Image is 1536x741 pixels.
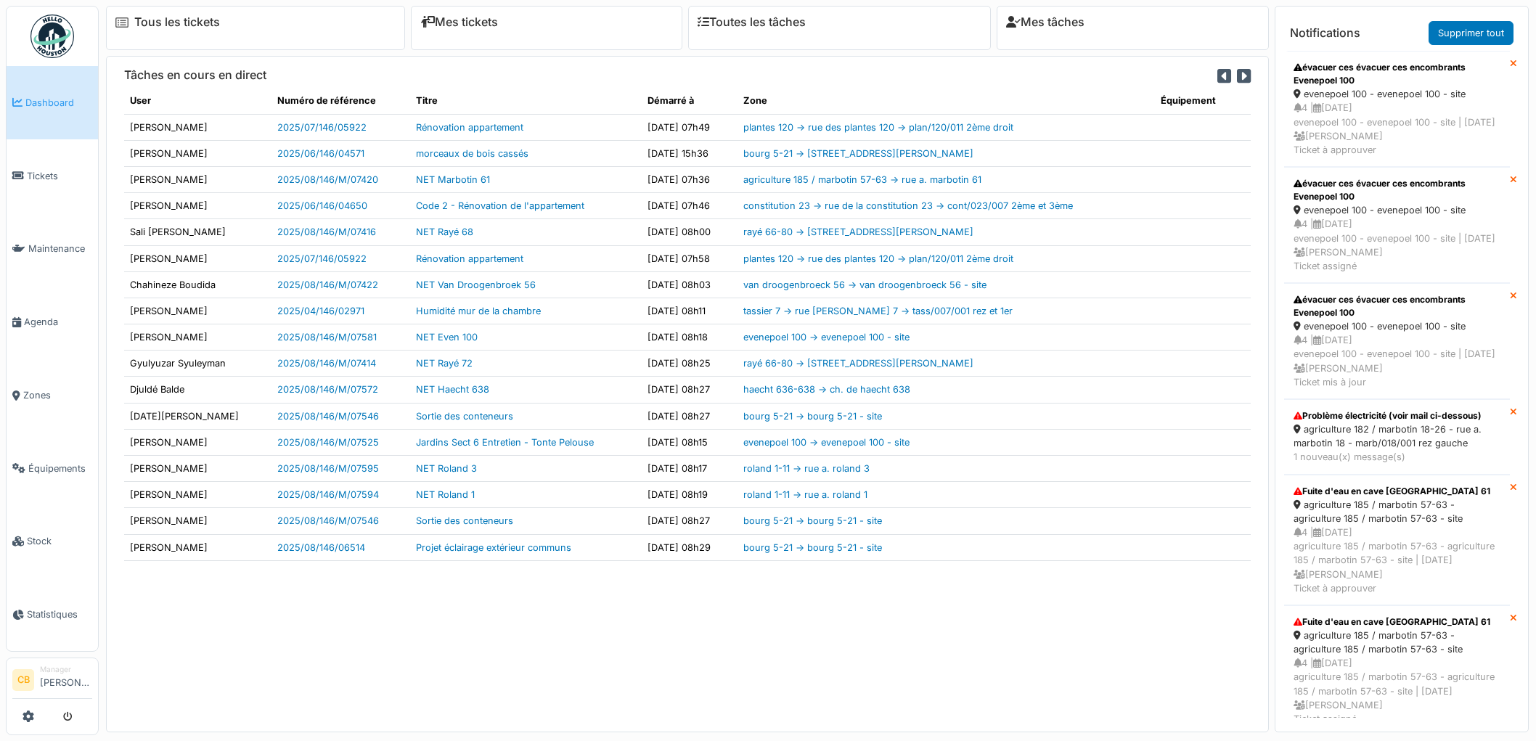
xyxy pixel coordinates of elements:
a: evenepoel 100 -> evenepoel 100 - site [743,437,910,448]
td: [PERSON_NAME] [124,140,271,166]
td: [PERSON_NAME] [124,534,271,560]
th: Titre [410,88,642,114]
a: Tickets [7,139,98,213]
span: Stock [27,534,92,548]
a: Maintenance [7,213,98,286]
a: 2025/08/146/M/07581 [277,332,377,343]
td: Gyulyuzar Syuleyman [124,351,271,377]
h6: Tâches en cours en direct [124,68,266,82]
div: evenepoel 100 - evenepoel 100 - site [1294,319,1500,333]
a: NET Roland 1 [416,489,475,500]
a: tassier 7 -> rue [PERSON_NAME] 7 -> tass/007/001 rez et 1er [743,306,1013,316]
a: agriculture 185 / marbotin 57-63 -> rue a. marbotin 61 [743,174,981,185]
li: [PERSON_NAME] [40,664,92,695]
a: 2025/08/146/M/07595 [277,463,379,474]
div: Problème électricité (voir mail ci-dessous) [1294,409,1500,422]
a: Mes tickets [420,15,498,29]
span: Agenda [24,315,92,329]
a: plantes 120 -> rue des plantes 120 -> plan/120/011 2ème droit [743,253,1013,264]
div: 4 | [DATE] evenepoel 100 - evenepoel 100 - site | [DATE] [PERSON_NAME] Ticket à approuver [1294,101,1500,157]
div: Fuite d'eau en cave [GEOGRAPHIC_DATA] 61 [1294,615,1500,629]
td: [DATE] 07h49 [642,114,738,140]
a: 2025/08/146/M/07525 [277,437,379,448]
td: Sali [PERSON_NAME] [124,219,271,245]
td: [PERSON_NAME] [124,429,271,455]
td: [DATE] 08h27 [642,377,738,403]
td: [DATE][PERSON_NAME] [124,403,271,429]
a: Agenda [7,285,98,359]
a: roland 1-11 -> rue a. roland 1 [743,489,867,500]
span: Dashboard [25,96,92,110]
td: [PERSON_NAME] [124,193,271,219]
div: 4 | [DATE] evenepoel 100 - evenepoel 100 - site | [DATE] [PERSON_NAME] Ticket mis à jour [1294,333,1500,389]
th: Équipement [1155,88,1251,114]
a: NET Van Droogenbroek 56 [416,279,536,290]
span: Zones [23,388,92,402]
a: Problème électricité (voir mail ci-dessous) agriculture 182 / marbotin 18-26 - rue a. marbotin 18... [1284,399,1510,475]
img: Badge_color-CXgf-gQk.svg [30,15,74,58]
a: rayé 66-80 -> [STREET_ADDRESS][PERSON_NAME] [743,226,973,237]
a: bourg 5-21 -> bourg 5-21 - site [743,542,882,553]
td: [PERSON_NAME] [124,114,271,140]
a: Mes tâches [1006,15,1084,29]
a: 2025/08/146/M/07422 [277,279,378,290]
div: évacuer ces évacuer ces encombrants Evenepoel 100 [1294,177,1500,203]
a: 2025/08/146/06514 [277,542,365,553]
a: 2025/06/146/04571 [277,148,364,159]
a: plantes 120 -> rue des plantes 120 -> plan/120/011 2ème droit [743,122,1013,133]
a: Équipements [7,432,98,505]
a: Tous les tickets [134,15,220,29]
td: [PERSON_NAME] [124,508,271,534]
a: NET Even 100 [416,332,478,343]
th: Démarré à [642,88,738,114]
a: evenepoel 100 -> evenepoel 100 - site [743,332,910,343]
a: Fuite d'eau en cave [GEOGRAPHIC_DATA] 61 agriculture 185 / marbotin 57-63 - agriculture 185 / mar... [1284,475,1510,605]
a: 2025/07/146/05922 [277,253,367,264]
a: Rénovation appartement [416,122,523,133]
td: [DATE] 08h11 [642,298,738,324]
a: NET Marbotin 61 [416,174,490,185]
div: évacuer ces évacuer ces encombrants Evenepoel 100 [1294,61,1500,87]
a: évacuer ces évacuer ces encombrants Evenepoel 100 evenepoel 100 - evenepoel 100 - site 4 |[DATE]e... [1284,167,1510,283]
div: evenepoel 100 - evenepoel 100 - site [1294,87,1500,101]
a: rayé 66-80 -> [STREET_ADDRESS][PERSON_NAME] [743,358,973,369]
li: CB [12,669,34,691]
a: Statistiques [7,578,98,651]
a: NET Roland 3 [416,463,477,474]
a: Stock [7,505,98,578]
a: Sortie des conteneurs [416,411,513,422]
a: Projet éclairage extérieur communs [416,542,571,553]
div: evenepoel 100 - evenepoel 100 - site [1294,203,1500,217]
td: [DATE] 08h29 [642,534,738,560]
a: NET Haecht 638 [416,384,489,395]
div: agriculture 185 / marbotin 57-63 - agriculture 185 / marbotin 57-63 - site [1294,629,1500,656]
a: 2025/07/146/05922 [277,122,367,133]
td: Chahineze Boudida [124,271,271,298]
a: 2025/08/146/M/07546 [277,411,379,422]
span: translation missing: fr.shared.user [130,95,151,106]
td: [PERSON_NAME] [124,324,271,351]
a: constitution 23 -> rue de la constitution 23 -> cont/023/007 2ème et 3ème [743,200,1073,211]
a: Dashboard [7,66,98,139]
a: haecht 636-638 -> ch. de haecht 638 [743,384,910,395]
td: [PERSON_NAME] [124,166,271,192]
td: [DATE] 15h36 [642,140,738,166]
h6: Notifications [1290,26,1360,40]
td: [PERSON_NAME] [124,482,271,508]
span: Tickets [27,169,92,183]
td: Djuldé Balde [124,377,271,403]
a: évacuer ces évacuer ces encombrants Evenepoel 100 evenepoel 100 - evenepoel 100 - site 4 |[DATE]e... [1284,51,1510,167]
span: Équipements [28,462,92,475]
td: [PERSON_NAME] [124,456,271,482]
a: NET Rayé 72 [416,358,473,369]
a: 2025/08/146/M/07594 [277,489,379,500]
td: [DATE] 08h18 [642,324,738,351]
span: Maintenance [28,242,92,255]
td: [DATE] 08h17 [642,456,738,482]
td: [DATE] 08h15 [642,429,738,455]
a: NET Rayé 68 [416,226,473,237]
td: [DATE] 07h46 [642,193,738,219]
a: 2025/08/146/M/07546 [277,515,379,526]
a: Code 2 - Rénovation de l'appartement [416,200,584,211]
a: Fuite d'eau en cave [GEOGRAPHIC_DATA] 61 agriculture 185 / marbotin 57-63 - agriculture 185 / mar... [1284,605,1510,736]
